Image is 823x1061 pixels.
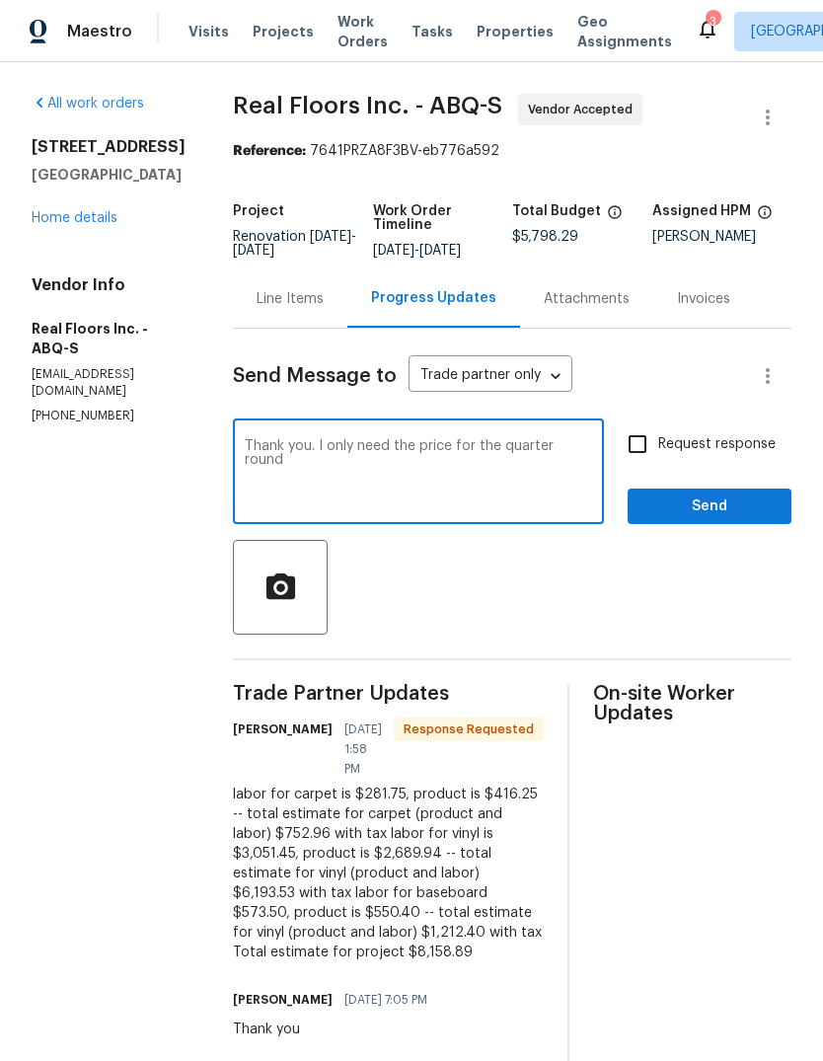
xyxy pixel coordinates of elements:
a: All work orders [32,97,144,111]
div: labor for carpet is $281.75, product is $416.25 -- total estimate for carpet (product and labor) ... [233,785,544,962]
b: Reference: [233,144,306,158]
h2: [STREET_ADDRESS] [32,137,186,157]
span: The hpm assigned to this work order. [757,204,773,230]
p: [EMAIL_ADDRESS][DOMAIN_NAME] [32,366,186,400]
div: 3 [706,12,719,32]
span: Work Orders [337,12,388,51]
span: - [233,230,356,258]
h5: Total Budget [512,204,601,218]
span: On-site Worker Updates [593,684,791,723]
p: [PHONE_NUMBER] [32,408,186,424]
span: Send Message to [233,366,397,386]
textarea: Thank you. I only need the price for the quarter round [245,439,592,508]
span: [DATE] 1:58 PM [344,720,382,779]
h6: [PERSON_NAME] [233,990,333,1010]
span: Geo Assignments [577,12,672,51]
h5: Work Order Timeline [373,204,513,232]
span: Visits [188,22,229,41]
h5: [GEOGRAPHIC_DATA] [32,165,186,185]
span: Renovation [233,230,356,258]
a: Home details [32,211,117,225]
span: [DATE] [233,244,274,258]
span: [DATE] [373,244,414,258]
h5: Real Floors Inc. - ABQ-S [32,319,186,358]
span: Tasks [411,25,453,38]
div: Line Items [257,289,324,309]
h4: Vendor Info [32,275,186,295]
h6: [PERSON_NAME] [233,720,333,739]
div: Invoices [677,289,730,309]
span: [DATE] [310,230,351,244]
span: Request response [658,434,776,455]
span: [DATE] [419,244,461,258]
span: Maestro [67,22,132,41]
span: $5,798.29 [512,230,578,244]
div: Trade partner only [409,360,572,393]
h5: Assigned HPM [652,204,751,218]
div: Attachments [544,289,630,309]
div: [PERSON_NAME] [652,230,792,244]
span: Properties [477,22,554,41]
span: Trade Partner Updates [233,684,544,704]
div: 7641PRZA8F3BV-eb776a592 [233,141,791,161]
span: - [373,244,461,258]
span: The total cost of line items that have been proposed by Opendoor. This sum includes line items th... [607,204,623,230]
span: [DATE] 7:05 PM [344,990,427,1010]
span: Real Floors Inc. - ABQ-S [233,94,502,117]
div: Progress Updates [371,288,496,308]
span: Vendor Accepted [528,100,640,119]
span: Response Requested [396,720,542,739]
span: Projects [253,22,314,41]
h5: Project [233,204,284,218]
button: Send [628,489,791,525]
div: Thank you [233,1020,439,1039]
span: Send [643,494,776,519]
